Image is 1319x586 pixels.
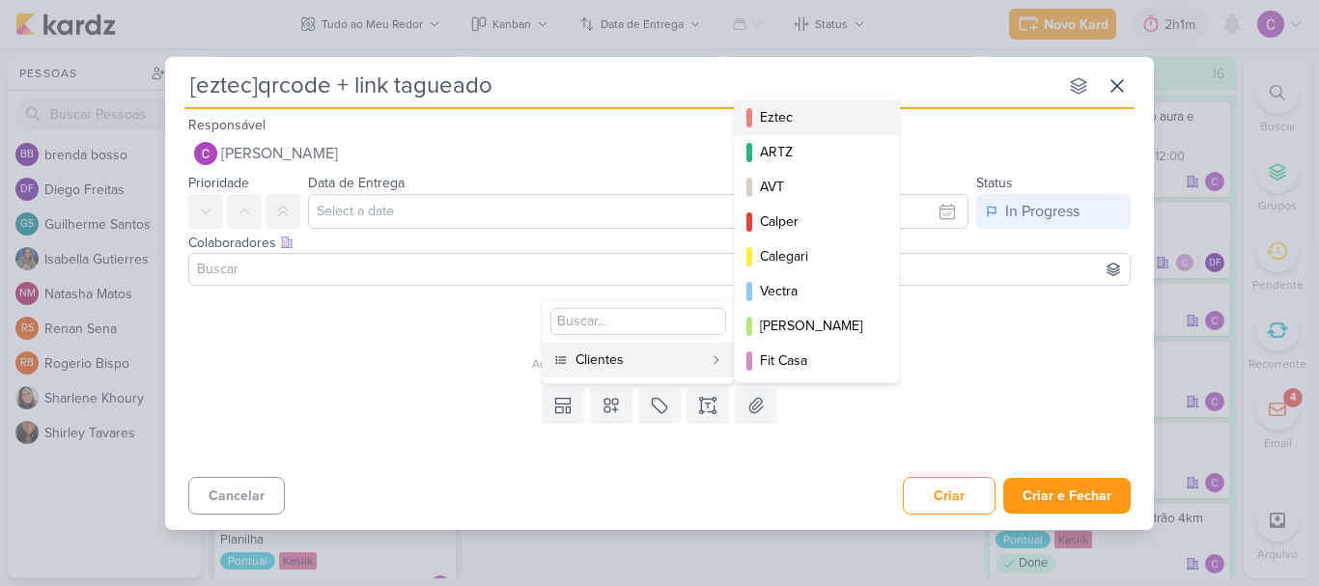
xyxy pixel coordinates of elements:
button: [PERSON_NAME] [735,309,899,344]
div: Esse kard não possui nenhum item [188,332,1142,355]
label: Data de Entrega [308,175,405,191]
button: Vectra [735,274,899,309]
button: In Progress [976,194,1131,229]
button: Tec Vendas [735,378,899,413]
div: Colaboradores [188,233,1131,253]
button: Calegari [735,239,899,274]
label: Prioridade [188,175,249,191]
input: Buscar... [550,308,726,335]
div: Calegari [760,246,876,266]
div: [PERSON_NAME] [760,316,876,336]
button: AVT [735,170,899,205]
div: In Progress [1005,200,1080,223]
button: Criar [903,477,996,515]
div: Eztec [760,107,876,127]
div: AVT [760,177,876,197]
label: Responsável [188,117,266,133]
button: Criar e Fechar [1003,478,1131,514]
input: Buscar [193,258,1126,281]
button: ARTZ [735,135,899,170]
div: Calper [760,211,876,232]
button: Eztec [735,100,899,135]
button: Cancelar [188,477,285,515]
input: Kard Sem Título [184,69,1057,103]
div: Clientes [575,349,703,370]
div: Adicione um item abaixo ou selecione um template [188,355,1142,373]
button: Clientes [543,343,734,377]
button: Fit Casa [735,344,899,378]
button: [PERSON_NAME] [188,136,1131,171]
button: Calper [735,205,899,239]
span: [PERSON_NAME] [221,142,338,165]
div: ARTZ [760,142,876,162]
img: Carlos Lima [194,142,217,165]
label: Status [976,175,1013,191]
div: Fit Casa [760,350,876,371]
div: Vectra [760,281,876,301]
input: Select a date [308,194,968,229]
